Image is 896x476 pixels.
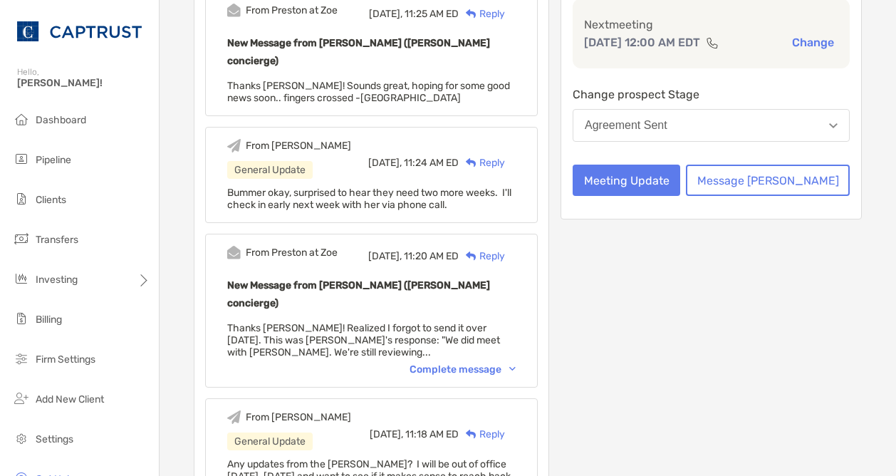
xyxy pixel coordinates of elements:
b: New Message from [PERSON_NAME] ([PERSON_NAME] concierge) [227,37,490,67]
img: firm-settings icon [13,350,30,367]
span: Bummer okay, surprised to hear they need two more weeks. I'll check in early next week with her v... [227,187,511,211]
span: [DATE], [368,157,402,169]
span: Pipeline [36,154,71,166]
img: Reply icon [466,430,476,439]
div: Complete message [410,363,516,376]
span: Thanks [PERSON_NAME]! Realized I forgot to send it over [DATE]. This was [PERSON_NAME]'s response... [227,322,500,358]
img: clients icon [13,190,30,207]
img: settings icon [13,430,30,447]
span: Billing [36,314,62,326]
div: From Preston at Zoe [246,247,338,259]
p: [DATE] 12:00 AM EDT [584,33,700,51]
div: From [PERSON_NAME] [246,140,351,152]
span: 11:18 AM ED [405,428,459,440]
img: transfers icon [13,230,30,247]
img: add_new_client icon [13,390,30,407]
img: Reply icon [466,9,476,19]
span: [DATE], [368,250,402,262]
div: General Update [227,433,313,450]
img: Event icon [227,246,241,259]
span: Investing [36,274,78,286]
div: From [PERSON_NAME] [246,411,351,423]
p: Change prospect Stage [573,86,850,103]
span: 11:20 AM ED [404,250,459,262]
img: Chevron icon [509,367,516,371]
div: Reply [459,249,505,264]
span: [DATE], [369,8,402,20]
img: Event icon [227,4,241,17]
button: Message [PERSON_NAME] [686,165,850,196]
img: Event icon [227,139,241,152]
span: Add New Client [36,393,104,405]
img: Reply icon [466,252,476,261]
div: Reply [459,6,505,21]
span: Clients [36,194,66,206]
img: pipeline icon [13,150,30,167]
img: CAPTRUST Logo [17,6,142,57]
div: From Preston at Zoe [246,4,338,16]
b: New Message from [PERSON_NAME] ([PERSON_NAME] concierge) [227,279,490,309]
button: Meeting Update [573,165,680,196]
span: 11:25 AM ED [405,8,459,20]
span: Dashboard [36,114,86,126]
div: Agreement Sent [585,119,667,132]
button: Change [788,35,838,50]
button: Agreement Sent [573,109,850,142]
span: Settings [36,433,73,445]
span: [PERSON_NAME]! [17,77,150,89]
p: Next meeting [584,16,838,33]
div: Reply [459,155,505,170]
span: Thanks [PERSON_NAME]! Sounds great, hoping for some good news soon.. fingers crossed -[GEOGRAPHIC... [227,80,510,104]
img: investing icon [13,270,30,287]
span: Firm Settings [36,353,95,366]
div: Reply [459,427,505,442]
img: communication type [706,37,719,48]
span: 11:24 AM ED [404,157,459,169]
div: General Update [227,161,313,179]
span: Transfers [36,234,78,246]
img: dashboard icon [13,110,30,128]
img: Event icon [227,410,241,424]
img: billing icon [13,310,30,327]
span: [DATE], [370,428,403,440]
img: Open dropdown arrow [829,123,838,128]
img: Reply icon [466,158,476,167]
